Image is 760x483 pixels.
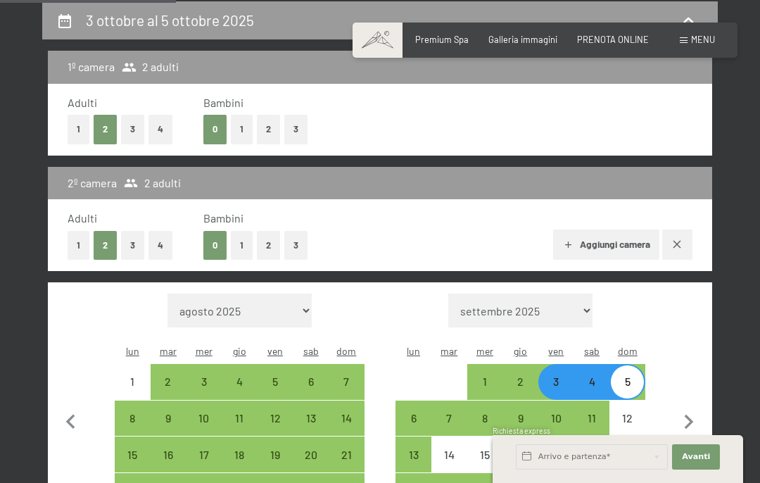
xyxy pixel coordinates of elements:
div: arrivo/check-in possibile [609,364,645,400]
div: 17 [187,449,220,482]
div: Tue Oct 07 2025 [431,401,467,437]
span: Adulti [68,211,97,225]
span: 2 adulti [124,175,181,191]
div: Sun Sep 07 2025 [329,364,365,400]
abbr: mercoledì [196,345,213,357]
button: 3 [284,115,308,144]
div: Sun Sep 14 2025 [329,401,365,437]
abbr: lunedì [407,345,420,357]
span: PRENOTA ONLINE [577,34,649,45]
div: arrivo/check-in possibile [151,437,186,472]
div: arrivo/check-in possibile [186,364,222,400]
div: arrivo/check-in possibile [467,364,503,400]
div: arrivo/check-in possibile [431,401,467,437]
div: Thu Sep 11 2025 [222,401,258,437]
div: 3 [187,376,220,409]
div: arrivo/check-in possibile [258,364,293,400]
div: Sun Sep 21 2025 [329,437,365,472]
div: Tue Sep 16 2025 [151,437,186,472]
div: Tue Oct 14 2025 [431,437,467,472]
div: Fri Sep 05 2025 [258,364,293,400]
div: Sat Sep 13 2025 [293,401,329,437]
span: Avanti [682,451,710,463]
div: Fri Sep 12 2025 [258,401,293,437]
div: Sat Sep 20 2025 [293,437,329,472]
button: Aggiungi camera [553,230,659,261]
h3: 2º camera [68,175,117,191]
div: Wed Sep 10 2025 [186,401,222,437]
div: 12 [259,413,292,446]
div: arrivo/check-in non effettuabile [115,364,151,400]
div: arrivo/check-in non effettuabile [431,437,467,472]
div: 9 [152,413,185,446]
div: Wed Oct 15 2025 [467,437,503,472]
button: 4 [148,231,172,260]
div: arrivo/check-in possibile [186,437,222,472]
abbr: martedì [160,345,177,357]
div: 7 [433,413,466,446]
div: Sun Oct 12 2025 [609,401,645,437]
abbr: giovedì [514,345,527,357]
div: arrivo/check-in possibile [186,401,222,437]
button: 1 [68,115,89,144]
abbr: venerdì [267,345,283,357]
div: 5 [259,376,292,409]
div: arrivo/check-in possibile [395,437,431,472]
div: Mon Oct 13 2025 [395,437,431,472]
abbr: sabato [584,345,600,357]
abbr: domenica [618,345,638,357]
button: 1 [231,231,253,260]
div: Mon Sep 15 2025 [115,437,151,472]
div: arrivo/check-in non effettuabile [609,401,645,437]
div: 6 [294,376,327,409]
div: Tue Sep 09 2025 [151,401,186,437]
div: arrivo/check-in possibile [538,364,574,400]
div: 11 [576,413,609,446]
button: 2 [257,115,280,144]
div: Wed Sep 17 2025 [186,437,222,472]
div: 14 [330,413,363,446]
div: arrivo/check-in possibile [329,364,365,400]
div: 8 [116,413,149,446]
div: arrivo/check-in possibile [222,401,258,437]
div: arrivo/check-in possibile [293,437,329,472]
div: 15 [116,449,149,482]
div: Wed Sep 03 2025 [186,364,222,400]
div: 15 [469,449,502,482]
div: Mon Sep 08 2025 [115,401,151,437]
div: arrivo/check-in possibile [115,401,151,437]
div: Thu Oct 09 2025 [502,401,538,437]
div: arrivo/check-in non effettuabile [467,437,503,472]
div: 14 [433,449,466,482]
h2: 3 ottobre al 5 ottobre 2025 [86,11,254,29]
div: 16 [152,449,185,482]
div: Fri Sep 19 2025 [258,437,293,472]
div: arrivo/check-in possibile [151,364,186,400]
span: Premium Spa [415,34,469,45]
div: 8 [469,413,502,446]
div: Wed Oct 08 2025 [467,401,503,437]
div: Sat Sep 06 2025 [293,364,329,400]
button: 1 [231,115,253,144]
div: 2 [152,376,185,409]
div: arrivo/check-in possibile [538,401,574,437]
div: 4 [223,376,256,409]
div: arrivo/check-in possibile [258,401,293,437]
div: 21 [330,449,363,482]
div: Mon Oct 06 2025 [395,401,431,437]
div: arrivo/check-in possibile [329,437,365,472]
div: 10 [540,413,573,446]
span: Galleria immagini [488,34,557,45]
div: arrivo/check-in possibile [293,401,329,437]
div: 13 [294,413,327,446]
div: Thu Sep 04 2025 [222,364,258,400]
div: 3 [540,376,573,409]
span: Richiesta express [493,427,550,435]
div: Tue Sep 02 2025 [151,364,186,400]
abbr: venerdì [548,345,564,357]
button: 4 [148,115,172,144]
div: 20 [294,449,327,482]
div: arrivo/check-in possibile [222,364,258,400]
span: Menu [691,34,715,45]
div: arrivo/check-in possibile [151,401,186,437]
